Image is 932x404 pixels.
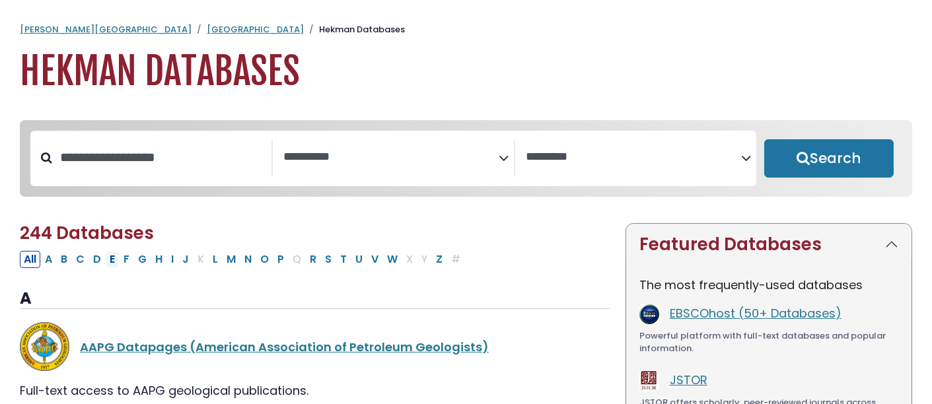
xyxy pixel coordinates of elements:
button: Filter Results C [72,251,89,268]
button: Filter Results N [240,251,256,268]
li: Hekman Databases [304,23,405,36]
span: 244 Databases [20,221,154,245]
button: Filter Results S [321,251,336,268]
div: Alpha-list to filter by first letter of database name [20,250,466,267]
button: Filter Results V [367,251,382,268]
button: Filter Results E [106,251,119,268]
input: Search database by title or keyword [52,147,271,168]
button: Filter Results T [336,251,351,268]
p: The most frequently-used databases [639,276,898,294]
button: Filter Results J [178,251,193,268]
button: Filter Results F [120,251,133,268]
button: Submit for Search Results [764,139,894,178]
div: Full-text access to AAPG geological publications. [20,382,610,399]
button: Filter Results A [41,251,56,268]
a: AAPG Datapages (American Association of Petroleum Geologists) [80,339,489,355]
button: Filter Results R [306,251,320,268]
button: Filter Results I [167,251,178,268]
button: Filter Results O [256,251,273,268]
button: Filter Results B [57,251,71,268]
button: All [20,251,40,268]
a: EBSCOhost (50+ Databases) [670,305,842,321]
button: Filter Results G [134,251,151,268]
button: Filter Results H [151,251,166,268]
nav: Search filters [20,120,912,197]
div: Powerful platform with full-text databases and popular information. [639,329,898,355]
button: Filter Results D [89,251,105,268]
a: [PERSON_NAME][GEOGRAPHIC_DATA] [20,23,192,36]
button: Filter Results W [383,251,402,268]
h1: Hekman Databases [20,50,912,94]
button: Filter Results L [209,251,222,268]
button: Filter Results U [351,251,367,268]
button: Filter Results P [273,251,288,268]
button: Featured Databases [626,224,912,265]
button: Filter Results M [223,251,240,268]
textarea: Search [283,151,499,164]
nav: breadcrumb [20,23,912,36]
button: Filter Results Z [432,251,447,268]
a: [GEOGRAPHIC_DATA] [207,23,304,36]
h3: A [20,289,610,309]
textarea: Search [526,151,741,164]
a: JSTOR [670,372,707,388]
